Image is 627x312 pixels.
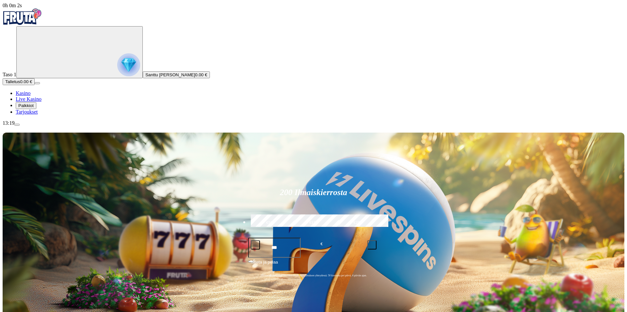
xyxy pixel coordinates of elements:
[293,213,334,232] label: €150
[3,78,35,85] button: Talletusplus icon0.00 €
[3,9,42,25] img: Fruta
[145,72,195,77] span: Santtu [PERSON_NAME]
[117,53,140,76] img: reward progress
[249,213,290,232] label: €50
[3,9,624,115] nav: Primary
[337,213,378,232] label: €250
[14,124,20,126] button: menu
[3,3,22,8] span: user session time
[251,240,260,249] button: minus icon
[253,258,255,262] span: €
[20,79,32,84] span: 0.00 €
[16,90,30,96] a: Kasino
[5,79,20,84] span: Talletus
[16,96,42,102] a: Live Kasino
[250,259,278,271] span: Talleta ja pelaa
[16,109,38,115] a: Tarjoukset
[3,72,16,77] span: Taso 1
[321,241,323,247] span: €
[367,240,377,249] button: plus icon
[16,26,143,78] button: reward progress
[35,82,40,84] button: menu
[3,90,624,115] nav: Main menu
[3,20,42,26] a: Fruta
[3,120,14,126] span: 13:19
[18,103,34,108] span: Palkkiot
[248,259,379,271] button: Talleta ja pelaa
[16,102,36,109] button: Palkkiot
[195,72,207,77] span: 0.00 €
[143,71,210,78] button: Santtu [PERSON_NAME]0.00 €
